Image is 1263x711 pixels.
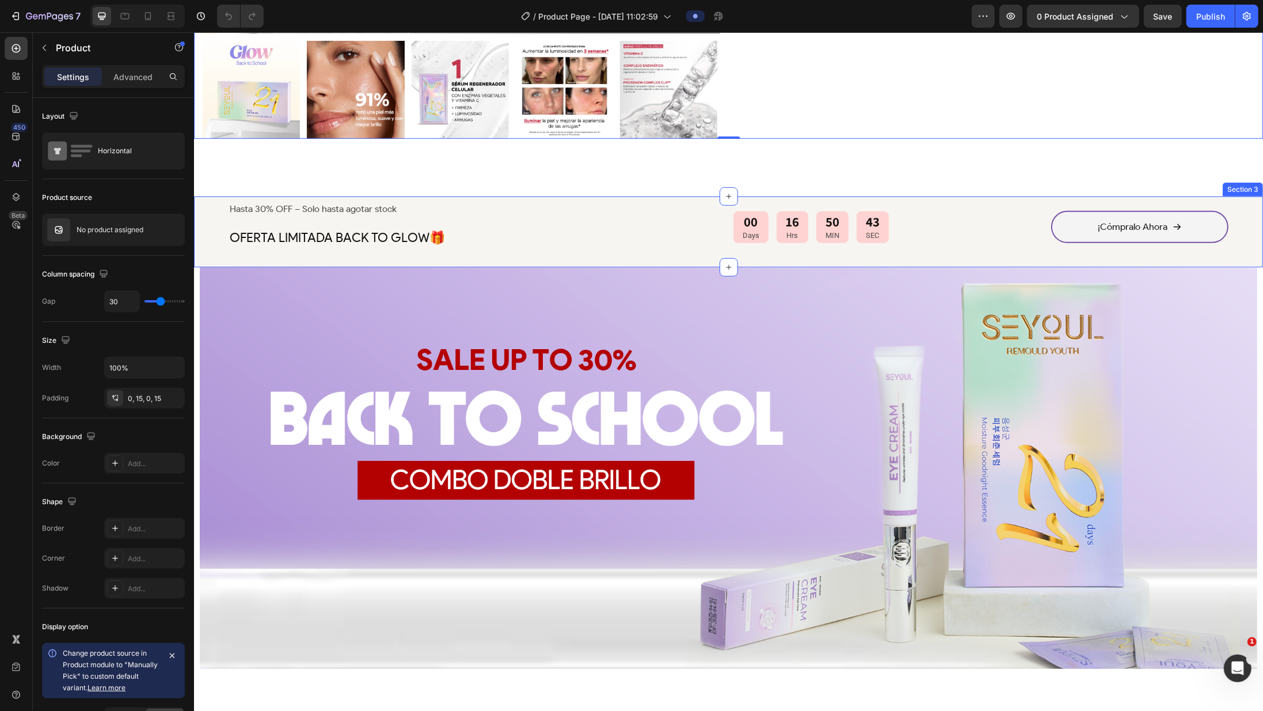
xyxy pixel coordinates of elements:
p: Hrs [592,199,605,209]
div: Color [42,458,60,468]
div: Gap [42,296,55,307]
span: Product Page - [DATE] 11:02:59 [539,10,659,22]
div: Background [42,429,98,445]
p: Days [549,199,565,209]
button: Save [1144,5,1182,28]
div: Add... [128,584,182,594]
div: Width [42,362,61,373]
p: 7 [75,9,81,23]
img: gempages_507356051327157127-65eedd58-ec2a-47d6-bcc5-8f89cd333e4b.png [6,235,1063,637]
iframe: Intercom live chat [1224,655,1251,682]
button: 0 product assigned [1027,5,1139,28]
div: Shadow [42,583,69,593]
div: Size [42,333,73,349]
img: no image transparent [47,218,70,241]
div: Add... [128,459,182,469]
span: 0 product assigned [1037,10,1113,22]
div: Column spacing [42,267,111,282]
span: 1 [1247,637,1257,646]
a: ¡Cómpralo Ahora [857,179,1034,211]
div: Border [42,523,64,534]
div: Publish [1196,10,1225,22]
button: Publish [1186,5,1235,28]
p: Product [56,41,154,55]
div: 50 [631,181,645,199]
div: Display option [42,622,88,632]
p: MIN [631,199,645,209]
div: Corner [42,553,65,563]
div: 0, 15, 0, 15 [128,394,182,404]
div: Beta [9,211,28,220]
span: Change product source in Product module to "Manually Pick" to custom default variant. [63,649,158,692]
div: Product source [42,192,92,203]
p: ¡Cómpralo Ahora [904,189,974,201]
div: 43 [672,181,686,199]
button: 7 [5,5,86,28]
div: 00 [549,181,565,199]
input: Auto [105,357,184,378]
p: No product assigned [77,226,143,234]
span: / [534,10,537,22]
span: Save [1154,12,1173,21]
div: Horizontal [98,138,168,164]
div: 16 [592,181,605,199]
p: Advanced [113,71,153,83]
div: Section 3 [1031,152,1067,162]
p: Settings [57,71,89,83]
input: Auto [105,291,139,312]
div: Add... [128,524,182,534]
p: SEC [672,199,686,209]
a: Learn more [88,683,125,692]
div: Undo/Redo [217,5,264,28]
div: 450 [11,123,28,132]
div: Shape [42,494,79,510]
iframe: Design area [194,32,1263,711]
div: Layout [42,109,81,124]
div: Add... [128,554,182,564]
div: Padding [42,393,69,403]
